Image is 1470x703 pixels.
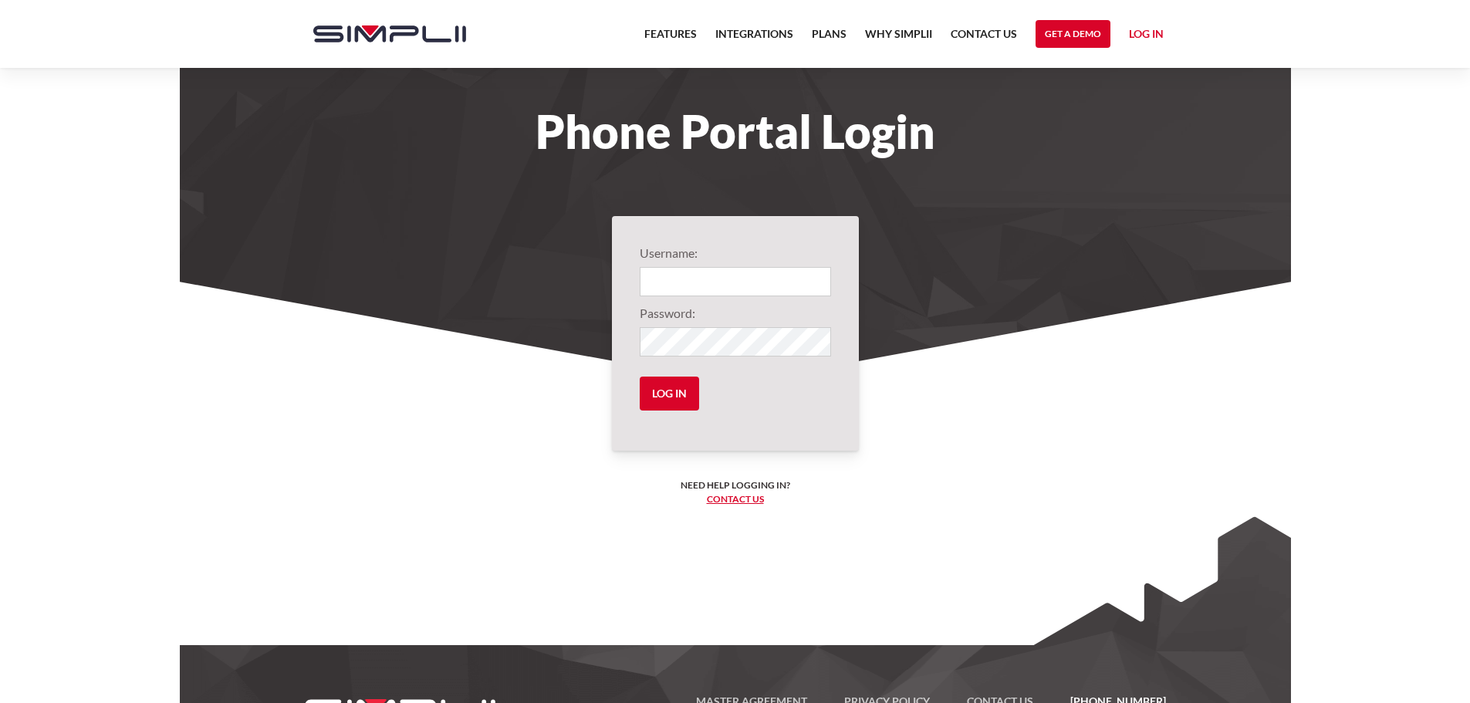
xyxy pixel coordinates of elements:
[640,377,699,411] input: Log in
[644,25,697,52] a: Features
[812,25,847,52] a: Plans
[681,478,790,506] h6: Need help logging in? ‍
[707,493,764,505] a: Contact us
[1036,20,1110,48] a: Get a Demo
[640,304,831,323] label: Password:
[313,25,466,42] img: Simplii
[715,25,793,52] a: Integrations
[640,244,831,262] label: Username:
[951,25,1017,52] a: Contact US
[640,244,831,423] form: Login
[298,114,1173,148] h1: Phone Portal Login
[865,25,932,52] a: Why Simplii
[1129,25,1164,48] a: Log in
